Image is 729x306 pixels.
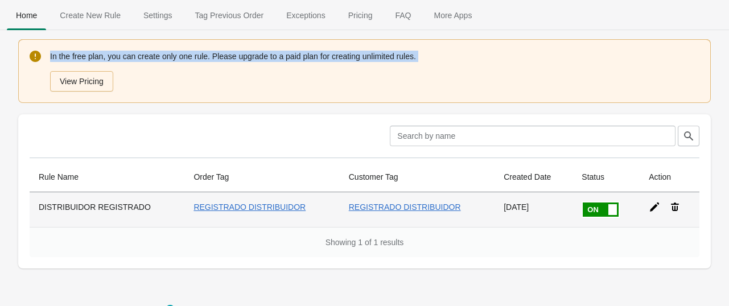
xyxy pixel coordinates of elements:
[50,71,113,92] button: View Pricing
[184,162,339,192] th: Order Tag
[51,5,130,26] span: Create New Rule
[277,5,334,26] span: Exceptions
[30,192,184,227] th: DISTRIBUIDOR REGISTRADO
[425,5,481,26] span: More Apps
[50,49,699,93] div: In the free plan, you can create only one rule. Please upgrade to a paid plan for creating unlimi...
[48,1,132,30] button: Create_New_Rule
[390,126,676,146] input: Search by name
[30,227,699,257] div: Showing 1 of 1 results
[30,162,184,192] th: Rule Name
[495,192,573,227] td: [DATE]
[495,162,573,192] th: Created Date
[573,162,640,192] th: Status
[132,1,184,30] button: Settings
[134,5,182,26] span: Settings
[186,5,273,26] span: Tag Previous Order
[640,162,699,192] th: Action
[339,5,382,26] span: Pricing
[193,202,306,212] a: REGISTRADO DISTRIBUIDOR
[5,1,48,30] button: Home
[7,5,46,26] span: Home
[349,202,461,212] a: REGISTRADO DISTRIBUIDOR
[340,162,495,192] th: Customer Tag
[386,5,420,26] span: FAQ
